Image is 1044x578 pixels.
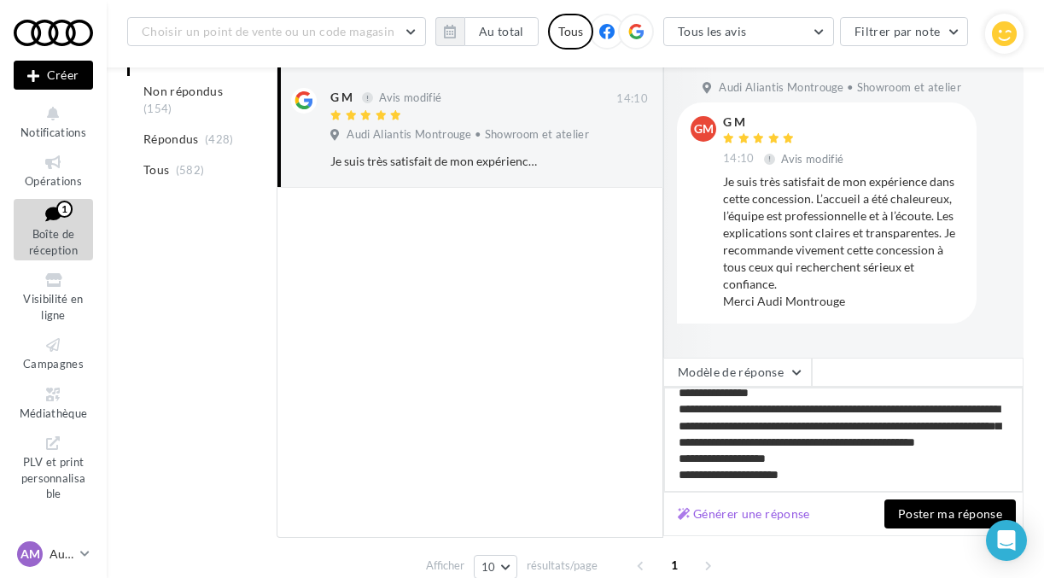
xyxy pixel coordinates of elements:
button: Générer une réponse [671,504,817,524]
span: Audi Aliantis Montrouge • Showroom et atelier [347,127,589,143]
p: Audi MONTROUGE [50,546,73,563]
a: Boîte de réception1 [14,199,93,261]
button: Choisir un point de vente ou un code magasin [127,17,426,46]
div: G M [330,89,353,106]
span: (154) [143,102,172,115]
span: Notifications [20,126,86,139]
span: Boîte de réception [29,227,78,257]
button: Au total [464,17,539,46]
div: Nouvelle campagne [14,61,93,90]
div: G M [723,116,847,128]
div: Tous [548,14,593,50]
button: Filtrer par note [840,17,969,46]
button: Modèle de réponse [663,358,812,387]
div: Je suis très satisfait de mon expérience dans cette concession. L’accueil a été chaleureux, l’équ... [330,153,537,170]
span: AM [20,546,40,563]
span: 14:10 [723,151,755,166]
a: AM Audi MONTROUGE [14,538,93,570]
button: Au total [435,17,539,46]
span: Tous [143,161,169,178]
span: Non répondus [143,83,223,100]
span: PLV et print personnalisable [21,452,86,500]
span: Audi Aliantis Montrouge • Showroom et atelier [719,80,961,96]
div: Je suis très satisfait de mon expérience dans cette concession. L’accueil a été chaleureux, l’équ... [723,173,963,310]
span: Campagnes [23,357,84,371]
a: Opérations [14,149,93,191]
span: Choisir un point de vente ou un code magasin [142,24,394,38]
span: Tous les avis [678,24,747,38]
span: Afficher [426,558,464,574]
span: Opérations [25,174,82,188]
button: Poster ma réponse [884,499,1016,528]
button: Créer [14,61,93,90]
button: Tous les avis [663,17,834,46]
span: (428) [205,132,234,146]
span: (582) [176,163,205,177]
span: Médiathèque [20,406,88,420]
span: Avis modifié [781,152,843,166]
button: Notifications [14,101,93,143]
a: Campagnes [14,332,93,374]
a: Médiathèque [14,382,93,423]
span: 10 [481,560,496,574]
span: résultats/page [527,558,598,574]
span: Avis modifié [379,90,441,104]
div: Open Intercom Messenger [986,520,1027,561]
a: Visibilité en ligne [14,267,93,325]
span: Répondus [143,131,199,148]
span: GM [694,120,714,137]
span: 14:10 [616,91,648,107]
div: 1 [56,201,73,218]
span: Visibilité en ligne [23,292,83,322]
a: PLV et print personnalisable [14,430,93,505]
